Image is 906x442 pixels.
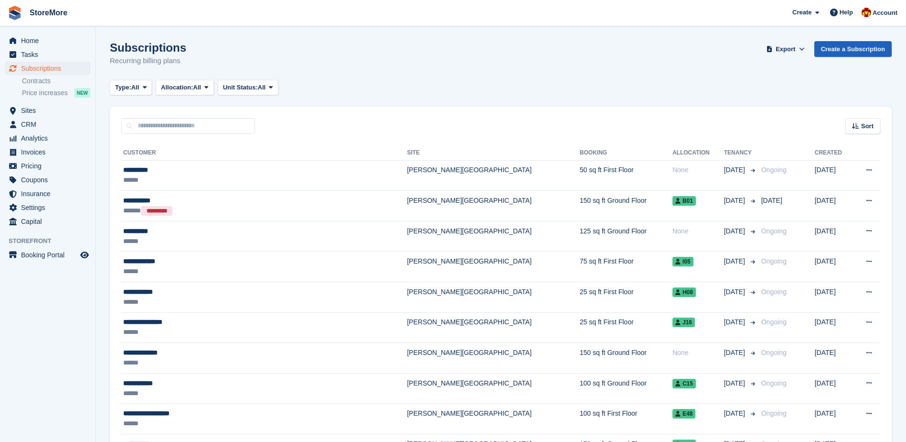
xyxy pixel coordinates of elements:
[672,257,693,266] span: I05
[79,249,90,261] a: Preview store
[861,122,874,131] span: Sort
[724,196,747,206] span: [DATE]
[121,145,407,161] th: Customer
[815,343,853,374] td: [DATE]
[724,409,747,419] span: [DATE]
[5,145,90,159] a: menu
[815,160,853,191] td: [DATE]
[761,197,782,204] span: [DATE]
[193,83,201,92] span: All
[407,191,580,221] td: [PERSON_NAME][GEOGRAPHIC_DATA]
[115,83,131,92] span: Type:
[407,145,580,161] th: Site
[5,173,90,187] a: menu
[724,287,747,297] span: [DATE]
[5,159,90,173] a: menu
[407,221,580,252] td: [PERSON_NAME][GEOGRAPHIC_DATA]
[407,252,580,282] td: [PERSON_NAME][GEOGRAPHIC_DATA]
[724,317,747,327] span: [DATE]
[580,312,672,343] td: 25 sq ft First Floor
[580,343,672,374] td: 150 sq ft Ground Floor
[131,83,139,92] span: All
[21,145,78,159] span: Invoices
[761,166,787,174] span: Ongoing
[5,62,90,75] a: menu
[580,252,672,282] td: 75 sq ft First Floor
[672,348,724,358] div: None
[761,257,787,265] span: Ongoing
[5,104,90,117] a: menu
[672,196,696,206] span: B01
[110,55,186,66] p: Recurring billing plans
[815,404,853,434] td: [DATE]
[776,44,795,54] span: Export
[815,191,853,221] td: [DATE]
[110,80,152,96] button: Type: All
[407,404,580,434] td: [PERSON_NAME][GEOGRAPHIC_DATA]
[22,88,68,98] span: Price increases
[5,48,90,61] a: menu
[5,215,90,228] a: menu
[21,201,78,214] span: Settings
[580,282,672,313] td: 25 sq ft First Floor
[22,88,90,98] a: Price increases NEW
[792,8,811,17] span: Create
[22,77,90,86] a: Contracts
[580,404,672,434] td: 100 sq ft First Floor
[672,145,724,161] th: Allocation
[724,145,757,161] th: Tenancy
[672,409,695,419] span: E48
[761,227,787,235] span: Ongoing
[223,83,258,92] span: Unit Status:
[815,221,853,252] td: [DATE]
[761,349,787,356] span: Ongoing
[5,201,90,214] a: menu
[724,165,747,175] span: [DATE]
[580,221,672,252] td: 125 sq ft Ground Floor
[5,187,90,200] a: menu
[407,373,580,404] td: [PERSON_NAME][GEOGRAPHIC_DATA]
[724,378,747,388] span: [DATE]
[815,282,853,313] td: [DATE]
[761,379,787,387] span: Ongoing
[672,379,696,388] span: C15
[21,173,78,187] span: Coupons
[672,165,724,175] div: None
[580,160,672,191] td: 50 sq ft First Floor
[672,287,696,297] span: H08
[815,145,853,161] th: Created
[407,282,580,313] td: [PERSON_NAME][GEOGRAPHIC_DATA]
[21,248,78,262] span: Booking Portal
[672,226,724,236] div: None
[672,318,695,327] span: J16
[21,215,78,228] span: Capital
[407,312,580,343] td: [PERSON_NAME][GEOGRAPHIC_DATA]
[580,191,672,221] td: 150 sq ft Ground Floor
[110,41,186,54] h1: Subscriptions
[580,145,672,161] th: Booking
[5,132,90,145] a: menu
[815,312,853,343] td: [DATE]
[724,348,747,358] span: [DATE]
[407,160,580,191] td: [PERSON_NAME][GEOGRAPHIC_DATA]
[5,248,90,262] a: menu
[9,236,95,246] span: Storefront
[156,80,214,96] button: Allocation: All
[21,132,78,145] span: Analytics
[873,8,897,18] span: Account
[258,83,266,92] span: All
[21,159,78,173] span: Pricing
[724,226,747,236] span: [DATE]
[75,88,90,98] div: NEW
[218,80,278,96] button: Unit Status: All
[761,288,787,296] span: Ongoing
[21,48,78,61] span: Tasks
[5,34,90,47] a: menu
[761,409,787,417] span: Ongoing
[5,118,90,131] a: menu
[8,6,22,20] img: stora-icon-8386f47178a22dfd0bd8f6a31ec36ba5ce8667c1dd55bd0f319d3a0aa187defe.svg
[26,5,71,21] a: StoreMore
[21,118,78,131] span: CRM
[840,8,853,17] span: Help
[21,62,78,75] span: Subscriptions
